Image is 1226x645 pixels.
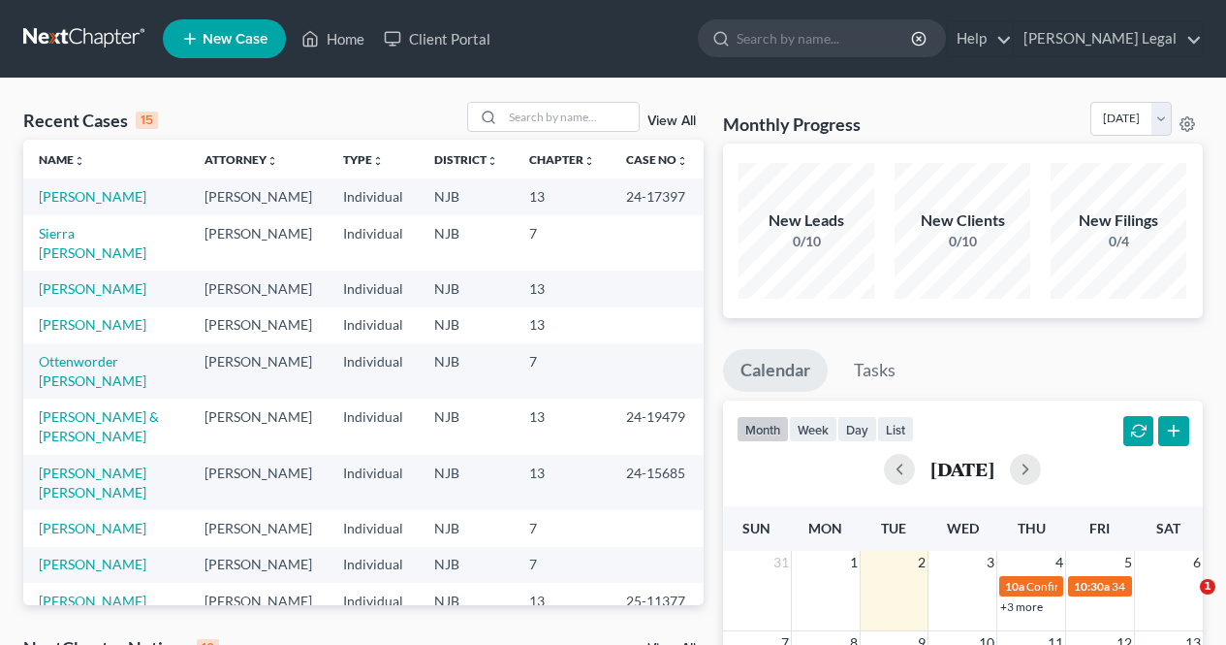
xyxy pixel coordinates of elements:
[877,416,914,442] button: list
[374,21,500,56] a: Client Portal
[503,103,639,131] input: Search by name...
[328,547,419,583] td: Individual
[487,155,498,167] i: unfold_more
[1200,579,1215,595] span: 1
[895,232,1030,251] div: 0/10
[39,225,146,261] a: Sierra [PERSON_NAME]
[419,343,514,399] td: NJB
[343,152,384,167] a: Typeunfold_more
[189,178,328,214] td: [PERSON_NAME]
[836,349,913,392] a: Tasks
[39,188,146,205] a: [PERSON_NAME]
[514,547,611,583] td: 7
[39,593,146,609] a: [PERSON_NAME]
[611,178,704,214] td: 24-17397
[434,152,498,167] a: Districtunfold_more
[39,316,146,333] a: [PERSON_NAME]
[947,520,979,536] span: Wed
[1014,21,1202,56] a: [PERSON_NAME] Legal
[1156,520,1180,536] span: Sat
[23,109,158,132] div: Recent Cases
[626,152,688,167] a: Case Nounfold_more
[514,399,611,454] td: 13
[1051,210,1186,232] div: New Filings
[1089,520,1110,536] span: Fri
[328,583,419,619] td: Individual
[328,343,419,399] td: Individual
[1000,599,1043,614] a: +3 more
[771,551,791,574] span: 31
[39,556,146,572] a: [PERSON_NAME]
[419,455,514,510] td: NJB
[676,155,688,167] i: unfold_more
[189,547,328,583] td: [PERSON_NAME]
[204,152,278,167] a: Attorneyunfold_more
[514,343,611,399] td: 7
[947,21,1012,56] a: Help
[916,551,927,574] span: 2
[39,408,159,444] a: [PERSON_NAME] & [PERSON_NAME]
[1191,551,1203,574] span: 6
[328,455,419,510] td: Individual
[328,215,419,271] td: Individual
[514,215,611,271] td: 7
[136,112,158,129] div: 15
[1005,579,1024,594] span: 10a
[514,271,611,306] td: 13
[895,210,1030,232] div: New Clients
[292,21,374,56] a: Home
[74,155,85,167] i: unfold_more
[529,152,595,167] a: Chapterunfold_more
[328,510,419,546] td: Individual
[742,520,770,536] span: Sun
[189,455,328,510] td: [PERSON_NAME]
[419,510,514,546] td: NJB
[203,32,267,47] span: New Case
[737,20,914,56] input: Search by name...
[1051,232,1186,251] div: 0/4
[1074,579,1110,594] span: 10:30a
[514,583,611,619] td: 13
[328,307,419,343] td: Individual
[39,465,146,500] a: [PERSON_NAME] [PERSON_NAME]
[39,152,85,167] a: Nameunfold_more
[1018,520,1046,536] span: Thu
[611,399,704,454] td: 24-19479
[789,416,837,442] button: week
[647,114,696,128] a: View All
[189,583,328,619] td: [PERSON_NAME]
[985,551,996,574] span: 3
[189,399,328,454] td: [PERSON_NAME]
[189,343,328,399] td: [PERSON_NAME]
[848,551,860,574] span: 1
[189,510,328,546] td: [PERSON_NAME]
[419,399,514,454] td: NJB
[267,155,278,167] i: unfold_more
[514,178,611,214] td: 13
[808,520,842,536] span: Mon
[837,416,877,442] button: day
[372,155,384,167] i: unfold_more
[328,178,419,214] td: Individual
[723,349,828,392] a: Calendar
[419,215,514,271] td: NJB
[419,178,514,214] td: NJB
[419,547,514,583] td: NJB
[328,399,419,454] td: Individual
[739,210,874,232] div: New Leads
[737,416,789,442] button: month
[514,510,611,546] td: 7
[514,307,611,343] td: 13
[1160,579,1207,626] iframe: Intercom live chat
[583,155,595,167] i: unfold_more
[930,459,994,479] h2: [DATE]
[723,113,861,136] h3: Monthly Progress
[419,271,514,306] td: NJB
[514,455,611,510] td: 13
[419,583,514,619] td: NJB
[611,455,704,510] td: 24-15685
[419,307,514,343] td: NJB
[1053,551,1065,574] span: 4
[1122,551,1134,574] span: 5
[328,271,419,306] td: Individual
